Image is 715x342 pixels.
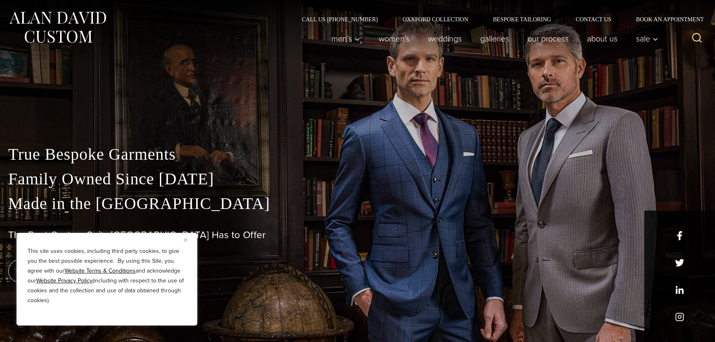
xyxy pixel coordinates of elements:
a: Galleries [471,30,518,47]
a: About Us [578,30,627,47]
nav: Secondary Navigation [289,16,707,22]
a: Women’s [370,30,419,47]
a: Website Privacy Policy [36,276,93,285]
p: True Bespoke Garments Family Owned Since [DATE] Made in the [GEOGRAPHIC_DATA] [8,142,707,216]
a: Website Terms & Conditions [65,266,136,275]
a: Bespoke Tailoring [481,16,563,22]
img: Alan David Custom [8,9,107,46]
span: Sale [636,34,658,43]
button: Close [184,235,194,245]
a: weddings [419,30,471,47]
a: Book an Appointment [624,16,707,22]
p: This site uses cookies, including third party cookies, to give you the best possible experience. ... [28,246,186,305]
a: Oxxford Collection [390,16,481,22]
nav: Primary Navigation [322,30,663,47]
a: Contact Us [563,16,624,22]
a: Our Process [518,30,578,47]
a: book an appointment [8,259,123,282]
h1: The Best Custom Suits [GEOGRAPHIC_DATA] Has to Offer [8,229,707,241]
button: View Search Form [687,29,707,48]
img: Close [184,238,187,242]
span: Men’s [331,34,360,43]
a: Call Us [PHONE_NUMBER] [289,16,390,22]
